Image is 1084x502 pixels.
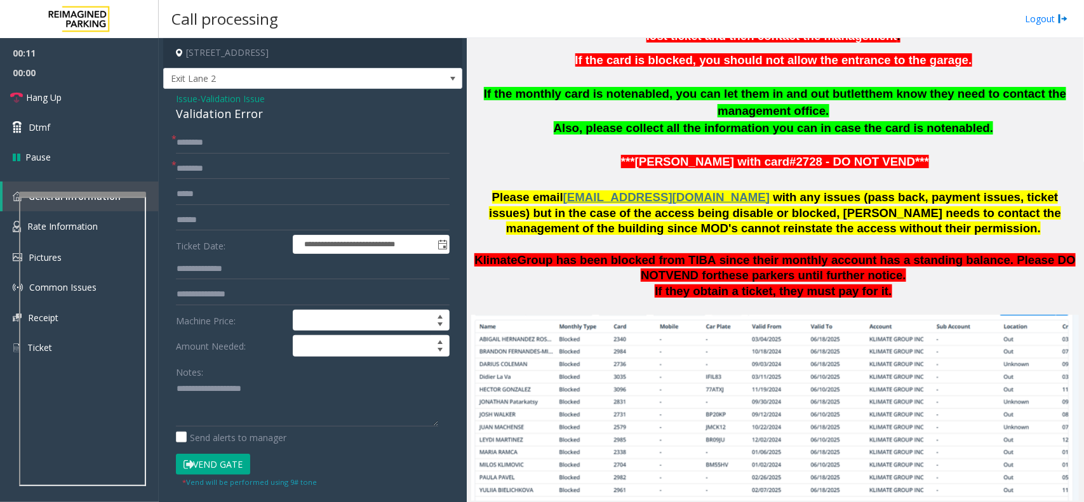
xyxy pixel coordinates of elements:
[176,92,197,105] span: Issue
[176,431,286,444] label: Send alerts to manager
[474,253,517,267] span: Klimate
[197,93,265,105] span: -
[575,53,972,67] span: If the card is blocked, you should not allow the entrance to the garage.
[13,192,22,201] img: 'icon'
[26,91,62,104] span: Hang Up
[431,336,449,346] span: Increase value
[492,190,563,204] span: Please email
[851,87,865,100] span: let
[3,182,159,211] a: General Information
[718,268,906,282] span: these parkers until further notice.
[471,315,1079,501] img: c2ca93138f6b484f8c859405df5a3603.jpg
[163,38,462,68] h4: [STREET_ADDRESS]
[176,361,203,379] label: Notes:
[165,3,284,34] h3: Call processing
[489,190,1061,235] span: with any issues (pass back, payment issues, ticket issues) but in the case of the access being di...
[431,310,449,320] span: Increase value
[201,92,265,105] span: Validation Issue
[13,314,22,322] img: 'icon'
[29,121,50,134] span: Dtmf
[13,282,23,293] img: 'icon'
[1058,12,1068,25] img: logout
[29,190,121,202] span: General Information
[435,235,449,253] span: Toggle popup
[13,253,22,261] img: 'icon'
[13,342,21,353] img: 'icon'
[518,253,1076,282] span: Group has been blocked from TIBA since their monthly account has a standing balance. Please DO NOT
[655,284,892,298] span: If they obtain a ticket, they must pay for it.
[990,121,993,135] span: .
[625,87,670,100] span: enabled
[1025,12,1068,25] a: Logout
[164,69,402,89] span: Exit Lane 2
[173,310,290,331] label: Machine Price:
[182,477,317,487] small: Vend will be performed using 9# tone
[669,87,851,100] span: , you can let them in and out but
[946,121,991,135] span: enabled
[25,150,51,164] span: Pause
[431,346,449,356] span: Decrease value
[173,335,290,357] label: Amount Needed:
[666,268,718,282] span: VEND for
[563,190,770,204] span: [EMAIL_ADDRESS][DOMAIN_NAME]
[13,221,21,232] img: 'icon'
[431,320,449,331] span: Decrease value
[176,105,450,122] div: Validation Error
[176,454,250,475] button: Vend Gate
[554,121,946,135] span: Also, please collect all the information you can in case the card is not
[621,155,929,168] font: ***[PERSON_NAME] with card#2728 - DO NOT VEND***
[484,87,625,100] span: If the monthly card is not
[173,235,290,254] label: Ticket Date:
[718,87,1066,117] span: them know they need to contact the management office.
